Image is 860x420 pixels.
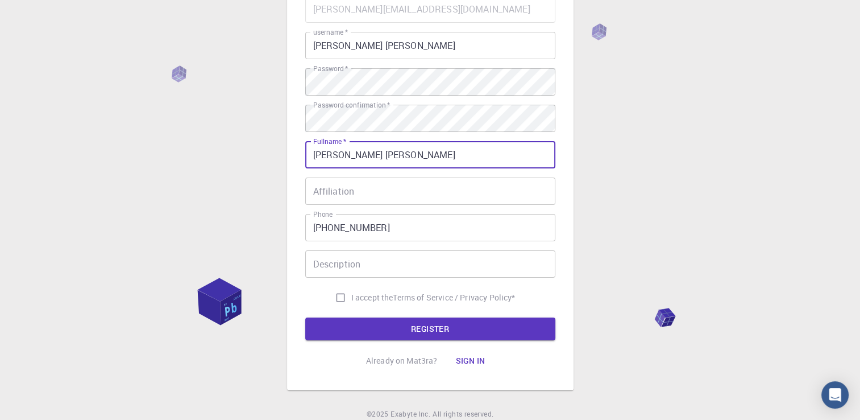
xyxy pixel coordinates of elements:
[366,355,438,367] p: Already on Mat3ra?
[305,318,555,340] button: REGISTER
[313,27,348,37] label: username
[313,137,346,146] label: Fullname
[367,409,390,420] span: © 2025
[446,349,494,372] button: Sign in
[313,209,333,219] label: Phone
[393,292,515,303] p: Terms of Service / Privacy Policy *
[821,381,849,409] div: Open Intercom Messenger
[390,409,430,418] span: Exabyte Inc.
[351,292,393,303] span: I accept the
[313,64,348,73] label: Password
[393,292,515,303] a: Terms of Service / Privacy Policy*
[433,409,493,420] span: All rights reserved.
[390,409,430,420] a: Exabyte Inc.
[313,100,390,110] label: Password confirmation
